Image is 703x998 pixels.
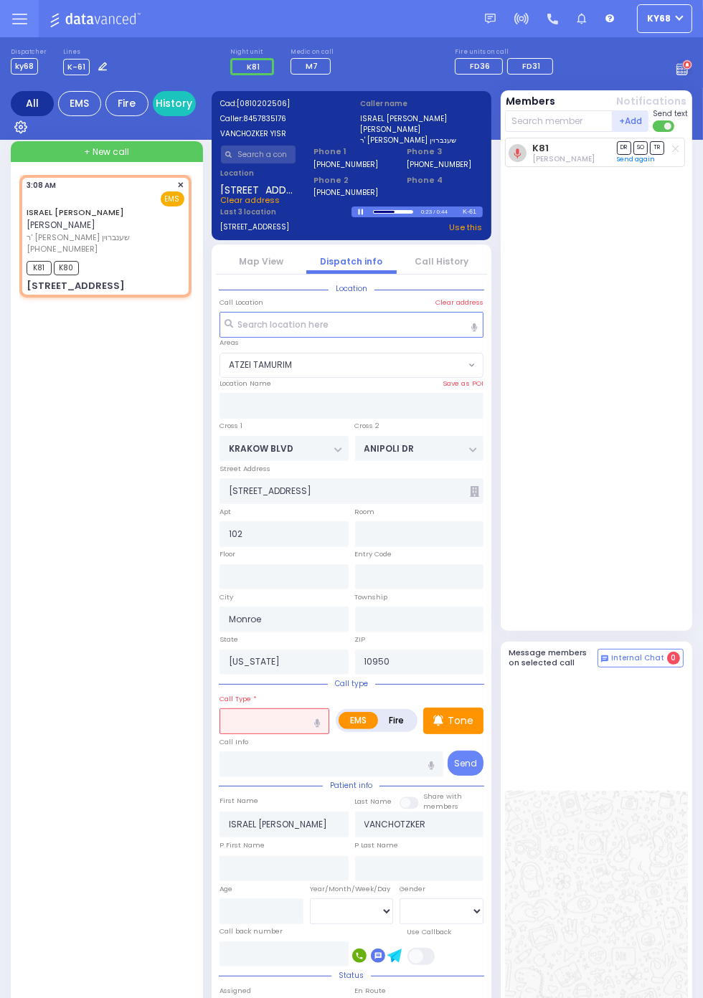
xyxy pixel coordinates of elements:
span: [0810202506] [237,98,291,109]
span: Berish Mertz [533,153,595,164]
span: TR [650,141,664,155]
span: M7 [306,60,318,72]
input: Search a contact [221,146,296,163]
label: Cad: [221,98,343,109]
span: Location [329,283,374,294]
div: / [433,204,435,220]
label: Street Address [220,464,270,474]
label: State [220,635,238,645]
p: Tone [448,713,473,728]
label: Caller name [361,98,483,109]
span: [STREET_ADDRESS] [221,183,296,194]
label: Use Callback [407,927,452,937]
span: DR [617,141,631,155]
span: + New call [84,146,129,158]
a: Dispatch info [321,255,383,267]
label: Township [355,592,388,602]
input: Search member [505,110,613,132]
label: Fire [377,712,415,729]
span: ky68 [11,58,38,75]
button: Internal Chat 0 [598,649,684,667]
button: +Add [613,110,648,132]
label: First Name [220,796,258,806]
span: ATZEI TAMURIM [229,358,292,371]
a: Use this [450,222,483,234]
span: K81 [247,61,260,72]
a: History [153,91,196,116]
a: ISRAEL [PERSON_NAME] [27,206,124,218]
label: Location Name [220,379,271,389]
small: Share with [424,792,463,801]
label: Room [355,507,375,517]
label: Medic on call [291,48,335,57]
span: Phone 1 [313,146,389,158]
div: 0:44 [436,204,449,220]
label: P Last Name [355,840,399,850]
label: Areas [220,338,239,348]
div: 0:23 [420,204,433,220]
span: ATZEI TAMURIM [220,353,483,379]
label: Call back number [220,926,283,936]
label: Apt [220,507,231,517]
label: ZIP [355,635,366,645]
span: Call type [328,678,375,689]
a: Call History [415,255,469,267]
span: members [424,802,459,811]
button: Send [448,751,483,776]
label: EMS [339,712,378,729]
label: Last Name [355,797,392,807]
span: Phone 2 [313,174,389,186]
span: Phone 4 [407,174,482,186]
label: Dispatcher [11,48,47,57]
span: Status [331,970,371,981]
label: VANCHOZKER YISR [221,128,343,139]
label: [PHONE_NUMBER] [313,159,378,170]
div: [STREET_ADDRESS] [27,279,125,293]
span: ר' [PERSON_NAME] שענברוין [27,232,180,244]
span: SO [633,141,648,155]
span: Patient info [323,780,379,791]
span: [PERSON_NAME] [27,219,95,231]
label: City [220,592,233,602]
span: Other building occupants [471,486,480,497]
label: Clear address [435,298,483,308]
span: K-61 [63,59,90,75]
label: Entry Code [355,549,392,559]
span: 8457835176 [244,113,287,124]
label: Cross 2 [355,421,380,431]
label: Call Info [220,737,248,747]
a: Map View [239,255,283,267]
label: Save as POI [443,379,483,389]
span: FD31 [522,60,540,72]
button: ky68 [637,4,692,33]
label: Call Type * [220,694,257,704]
label: ר' [PERSON_NAME] שענברוין [361,135,483,146]
span: Phone 3 [407,146,482,158]
span: ✕ [178,179,184,191]
label: [PHONE_NUMBER] [407,159,471,170]
label: Age [220,884,232,894]
span: FD36 [470,60,490,72]
input: Search location here [220,312,483,338]
label: [PHONE_NUMBER] [313,187,378,198]
label: ISRAEL [PERSON_NAME] [361,113,483,124]
img: message.svg [485,14,496,24]
span: 3:08 AM [27,180,56,191]
div: All [11,91,54,116]
span: EMS [161,191,184,206]
label: Call Location [220,298,263,308]
span: ATZEI TAMURIM [220,353,465,378]
span: K81 [27,261,52,275]
img: comment-alt.png [601,655,608,662]
span: ky68 [647,12,671,25]
label: Assigned [220,986,251,996]
label: Cross 1 [220,421,242,431]
button: Notifications [616,94,687,109]
h5: Message members on selected call [509,648,598,667]
label: Last 3 location [221,206,352,217]
a: K81 [533,143,549,153]
div: Year/Month/Week/Day [310,884,394,894]
a: Send again [617,155,655,163]
div: K-61 [463,206,482,217]
span: Internal Chat [611,653,664,663]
